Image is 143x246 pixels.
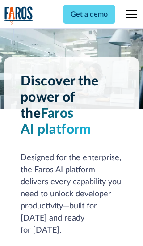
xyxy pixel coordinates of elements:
div: Designed for the enterprise, the Faros AI platform delivers every capability you need to unlock d... [21,152,123,237]
img: Logo of the analytics and reporting company Faros. [4,6,33,25]
div: menu [121,4,139,25]
a: Get a demo [63,5,115,24]
span: Faros AI platform [21,107,91,136]
h1: Discover the power of the [21,73,123,138]
a: home [4,6,33,25]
